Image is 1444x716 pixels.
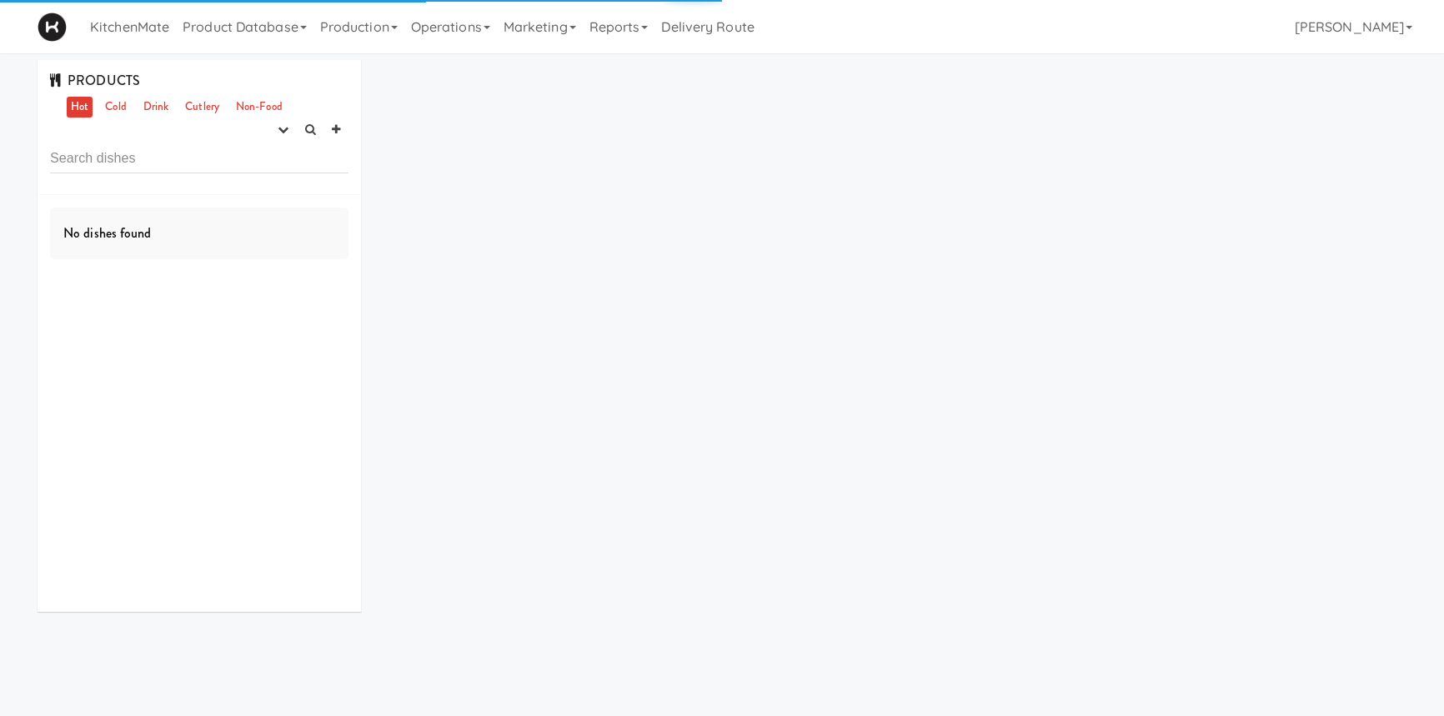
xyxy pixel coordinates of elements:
input: Search dishes [50,143,348,173]
a: Hot [67,97,93,118]
img: Micromart [38,13,67,42]
a: Drink [139,97,173,118]
a: Cutlery [181,97,223,118]
span: PRODUCTS [50,71,140,90]
a: Non-Food [232,97,287,118]
a: Cold [101,97,130,118]
div: No dishes found [50,208,348,259]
